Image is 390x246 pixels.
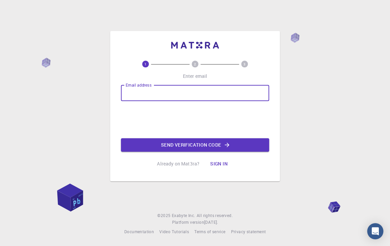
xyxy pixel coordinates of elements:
[172,219,204,226] span: Platform version
[172,213,195,218] span: Exabyte Inc.
[243,62,246,66] text: 3
[367,223,383,239] div: Open Intercom Messenger
[126,82,151,88] label: Email address
[183,73,207,80] p: Enter email
[194,62,196,66] text: 2
[159,229,189,234] span: Video Tutorials
[124,229,154,234] span: Documentation
[144,106,246,133] iframe: reCAPTCHA
[205,157,233,171] button: Sign in
[159,228,189,235] a: Video Tutorials
[231,228,266,235] a: Privacy statement
[194,228,225,235] a: Terms of service
[204,219,218,225] span: [DATE] .
[144,62,147,66] text: 1
[231,229,266,234] span: Privacy statement
[157,160,199,167] p: Already on Mat3ra?
[172,212,195,219] a: Exabyte Inc.
[157,212,171,219] span: © 2025
[197,212,233,219] span: All rights reserved.
[124,228,154,235] a: Documentation
[204,219,218,226] a: [DATE].
[121,138,269,152] button: Send verification code
[194,229,225,234] span: Terms of service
